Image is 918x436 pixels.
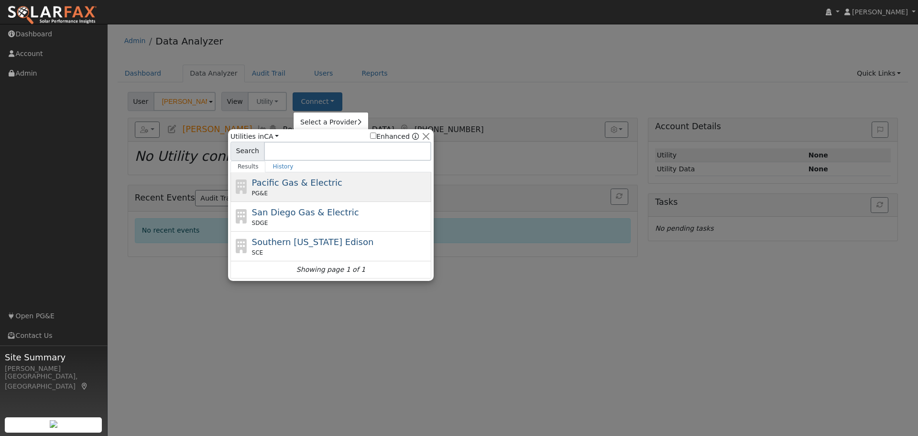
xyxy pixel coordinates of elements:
span: Pacific Gas & Electric [252,178,342,188]
a: Results [230,161,266,172]
a: Select a Provider [294,116,368,129]
a: Map [80,382,89,390]
span: Southern [US_STATE] Edison [252,237,374,247]
span: Search [230,142,264,161]
a: Enhanced Providers [412,133,419,140]
img: retrieve [50,420,57,428]
span: Utilities in [230,132,279,142]
span: Show enhanced providers [370,132,419,142]
span: San Diego Gas & Electric [252,207,359,217]
span: Site Summary [5,351,102,364]
input: Enhanced [370,133,376,139]
div: [PERSON_NAME] [5,364,102,374]
span: PG&E [252,189,268,198]
a: CA [264,133,279,140]
div: [GEOGRAPHIC_DATA], [GEOGRAPHIC_DATA] [5,371,102,391]
a: History [265,161,300,172]
i: Showing page 1 of 1 [296,265,365,275]
span: SCE [252,248,263,257]
img: SolarFax [7,5,97,25]
span: SDGE [252,219,268,227]
label: Enhanced [370,132,410,142]
span: [PERSON_NAME] [852,8,908,16]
